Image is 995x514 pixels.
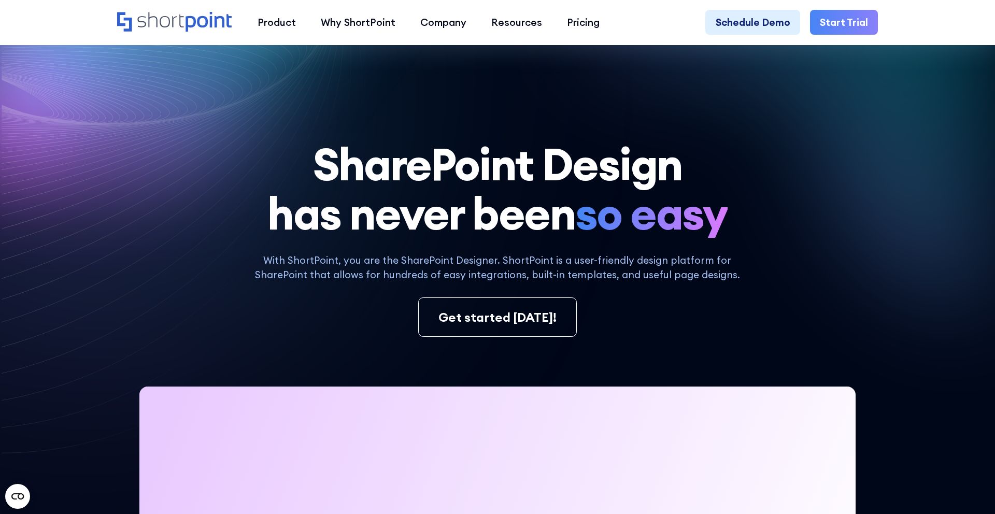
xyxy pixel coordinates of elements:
div: Product [258,15,296,30]
a: Why ShortPoint [308,10,408,35]
a: Pricing [555,10,612,35]
a: Home [117,12,233,34]
a: Company [408,10,479,35]
a: Schedule Demo [705,10,800,35]
a: Resources [479,10,555,35]
a: Start Trial [810,10,878,35]
button: Open CMP widget [5,484,30,509]
a: Product [245,10,308,35]
div: Company [420,15,466,30]
div: Get started [DATE]! [438,308,557,326]
a: Get started [DATE]! [418,297,577,337]
div: Why ShortPoint [321,15,395,30]
span: so easy [575,189,728,238]
iframe: Chat Widget [943,464,995,514]
div: Resources [491,15,542,30]
p: With ShortPoint, you are the SharePoint Designer. ShortPoint is a user-friendly design platform f... [246,253,749,283]
h1: SharePoint Design has never been [117,139,878,238]
div: Pricing [567,15,600,30]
